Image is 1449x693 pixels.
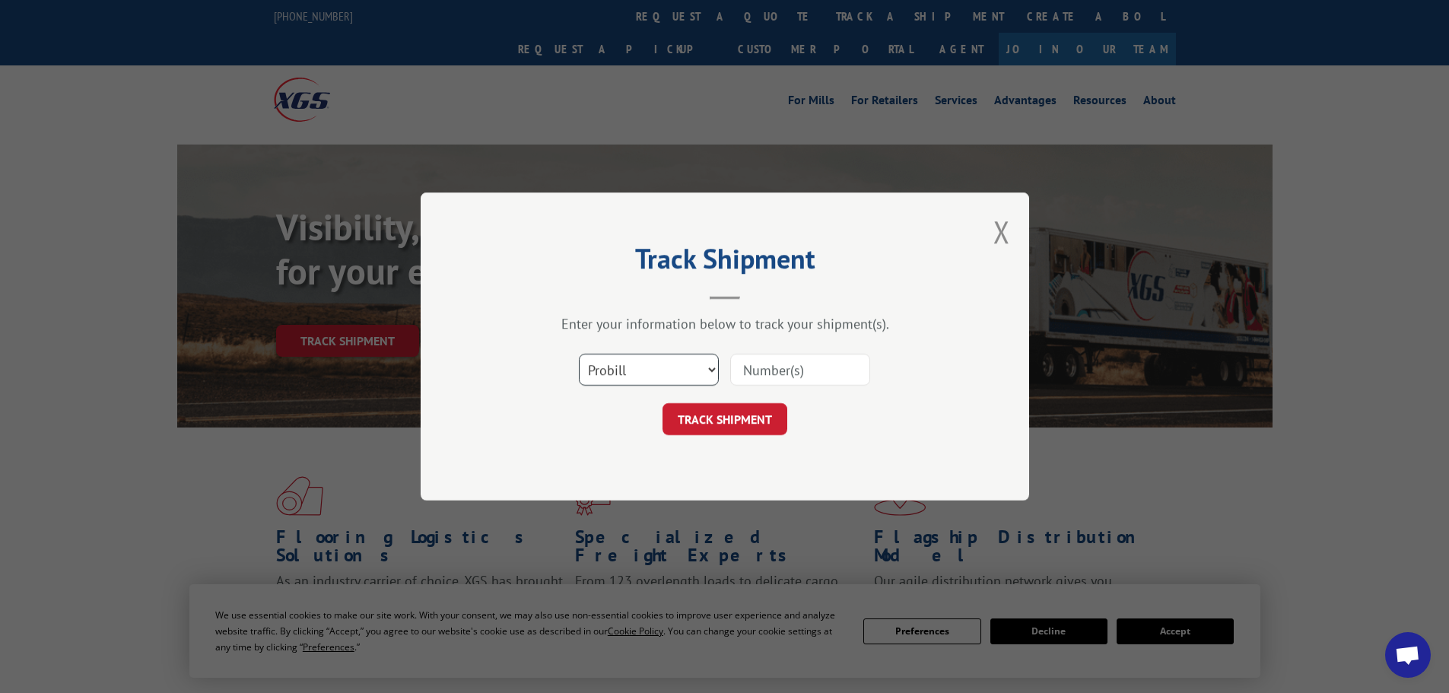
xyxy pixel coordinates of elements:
[730,354,870,386] input: Number(s)
[663,403,787,435] button: TRACK SHIPMENT
[1385,632,1431,678] div: Open chat
[497,315,953,332] div: Enter your information below to track your shipment(s).
[993,211,1010,252] button: Close modal
[497,248,953,277] h2: Track Shipment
